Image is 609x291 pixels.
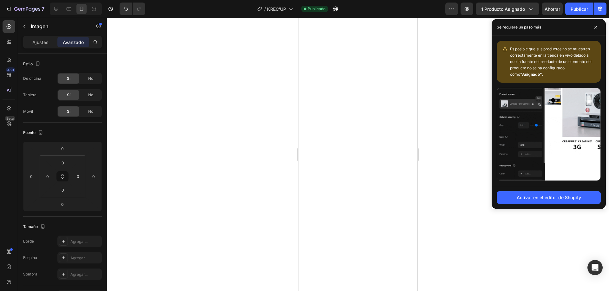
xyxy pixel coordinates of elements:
button: Publicar [565,3,593,15]
font: 1 producto asignado [481,6,525,12]
font: Se requiere un paso más [497,25,541,29]
font: Ajustes [32,40,49,45]
input: 0 [56,144,69,153]
font: Sombra [23,272,37,276]
iframe: Área de diseño [298,18,417,291]
font: Borde [23,239,34,244]
font: Agregar... [70,256,88,260]
font: Ahorrar [545,6,560,12]
font: Sí [67,109,70,114]
div: Deshacer/Rehacer [120,3,145,15]
font: Tamaño [23,224,38,229]
font: Sí [67,76,70,81]
font: Móvil [23,109,33,114]
font: No [88,76,93,81]
font: Agregar... [70,239,88,244]
font: Beta [6,116,14,121]
input: 0 píxeles [43,172,52,181]
input: 0 píxeles [73,172,83,181]
font: Agregar... [70,272,88,277]
font: No [88,109,93,114]
button: 1 producto asignado [476,3,539,15]
input: 0 [56,199,69,209]
font: Sí [67,92,70,97]
font: KREC'UP [267,6,286,12]
button: Ahorrar [542,3,563,15]
font: "Asignado" [520,72,542,77]
font: / [264,6,266,12]
div: Abrir Intercom Messenger [587,260,603,275]
input: 0 [27,172,36,181]
font: No [88,92,93,97]
font: Tableta [23,92,36,97]
font: Publicar [571,6,588,12]
font: Publicado [308,6,325,11]
font: 7 [42,6,44,12]
font: Estilo [23,61,33,66]
font: De oficina [23,76,41,81]
input: 0 [89,172,98,181]
font: . [542,72,543,77]
font: 450 [7,68,14,72]
font: Activar en el editor de Shopify [517,195,581,200]
font: Avanzado [63,40,84,45]
input: 0 píxeles [56,185,69,195]
font: Es posible que sus productos no se muestren correctamente en la tienda en vivo debido a que la fu... [510,47,592,77]
p: Imagen [31,22,85,30]
font: Esquina [23,255,37,260]
button: Activar en el editor de Shopify [497,191,601,204]
input: 0 píxeles [56,158,69,168]
button: 7 [3,3,47,15]
font: Fuente [23,130,36,135]
font: Imagen [31,23,49,29]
